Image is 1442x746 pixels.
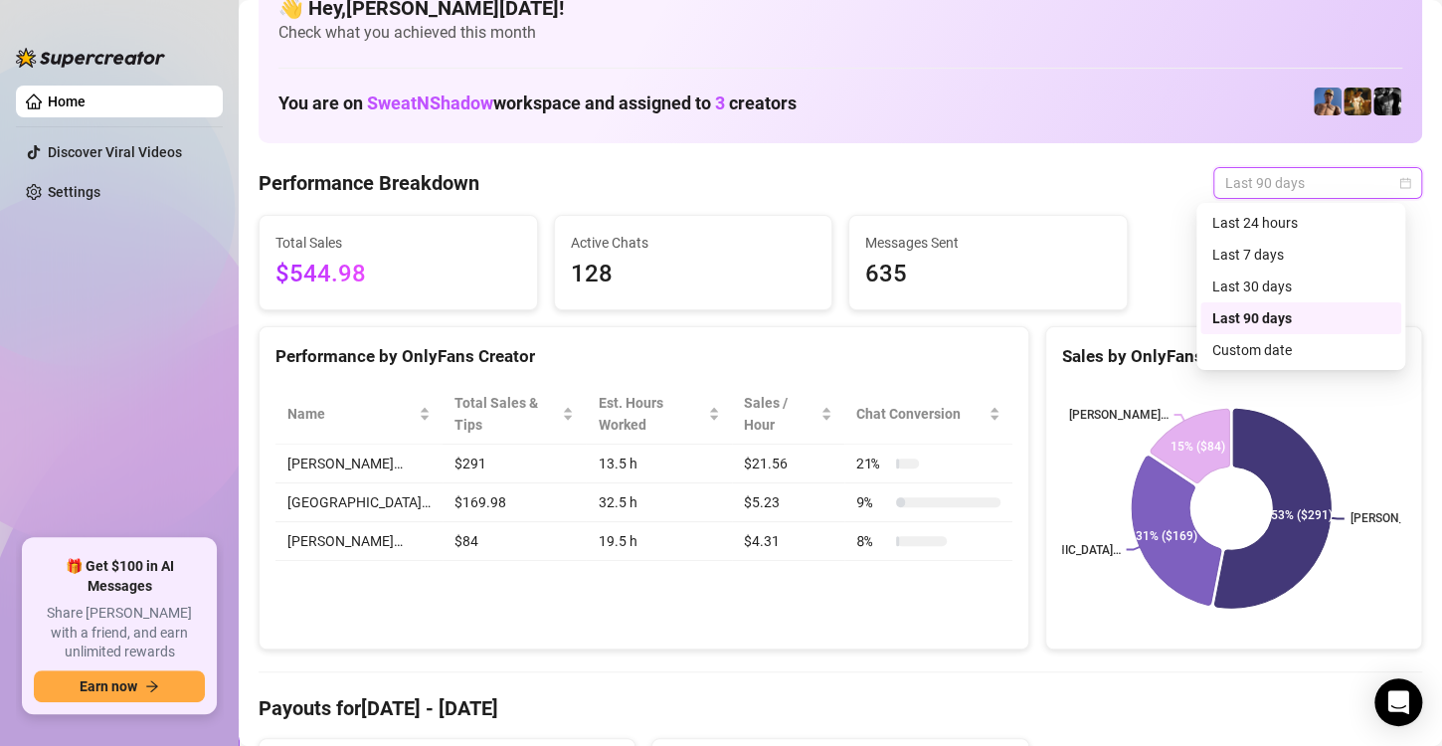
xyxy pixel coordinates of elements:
[80,678,137,694] span: Earn now
[1200,207,1401,239] div: Last 24 hours
[856,453,888,474] span: 21 %
[287,403,415,425] span: Name
[571,256,816,293] span: 128
[865,232,1111,254] span: Messages Sent
[275,483,443,522] td: [GEOGRAPHIC_DATA]…
[1212,276,1389,297] div: Last 30 days
[856,491,888,513] span: 9 %
[732,384,843,445] th: Sales / Hour
[48,93,86,109] a: Home
[34,557,205,596] span: 🎁 Get $100 in AI Messages
[1212,244,1389,266] div: Last 7 days
[275,256,521,293] span: $544.98
[145,679,159,693] span: arrow-right
[1344,88,1371,115] img: Marvin
[275,522,443,561] td: [PERSON_NAME]…
[275,384,443,445] th: Name
[1314,88,1342,115] img: Dallas
[1225,168,1410,198] span: Last 90 days
[1373,88,1401,115] img: Marvin
[586,522,732,561] td: 19.5 h
[1212,212,1389,234] div: Last 24 hours
[48,184,100,200] a: Settings
[16,48,165,68] img: logo-BBDzfeDw.svg
[732,445,843,483] td: $21.56
[732,522,843,561] td: $4.31
[1200,334,1401,366] div: Custom date
[1200,271,1401,302] div: Last 30 days
[34,604,205,662] span: Share [PERSON_NAME] with a friend, and earn unlimited rewards
[34,670,205,702] button: Earn nowarrow-right
[586,445,732,483] td: 13.5 h
[844,384,1012,445] th: Chat Conversion
[865,256,1111,293] span: 635
[586,483,732,522] td: 32.5 h
[856,403,985,425] span: Chat Conversion
[278,93,797,114] h1: You are on workspace and assigned to creators
[598,392,704,436] div: Est. Hours Worked
[1200,239,1401,271] div: Last 7 days
[1212,307,1389,329] div: Last 90 days
[1062,343,1405,370] div: Sales by OnlyFans Creator
[443,522,586,561] td: $84
[259,694,1422,722] h4: Payouts for [DATE] - [DATE]
[275,343,1012,370] div: Performance by OnlyFans Creator
[443,384,586,445] th: Total Sales & Tips
[48,144,182,160] a: Discover Viral Videos
[732,483,843,522] td: $5.23
[1399,177,1411,189] span: calendar
[1068,408,1168,422] text: [PERSON_NAME]…
[454,392,558,436] span: Total Sales & Tips
[1374,678,1422,726] div: Open Intercom Messenger
[571,232,816,254] span: Active Chats
[443,483,586,522] td: $169.98
[367,93,493,113] span: SweatNShadow
[259,169,479,197] h4: Performance Breakdown
[744,392,815,436] span: Sales / Hour
[443,445,586,483] td: $291
[1212,339,1389,361] div: Custom date
[278,22,1402,44] span: Check what you achieved this month
[1200,302,1401,334] div: Last 90 days
[275,232,521,254] span: Total Sales
[715,93,725,113] span: 3
[856,530,888,552] span: 8 %
[275,445,443,483] td: [PERSON_NAME]…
